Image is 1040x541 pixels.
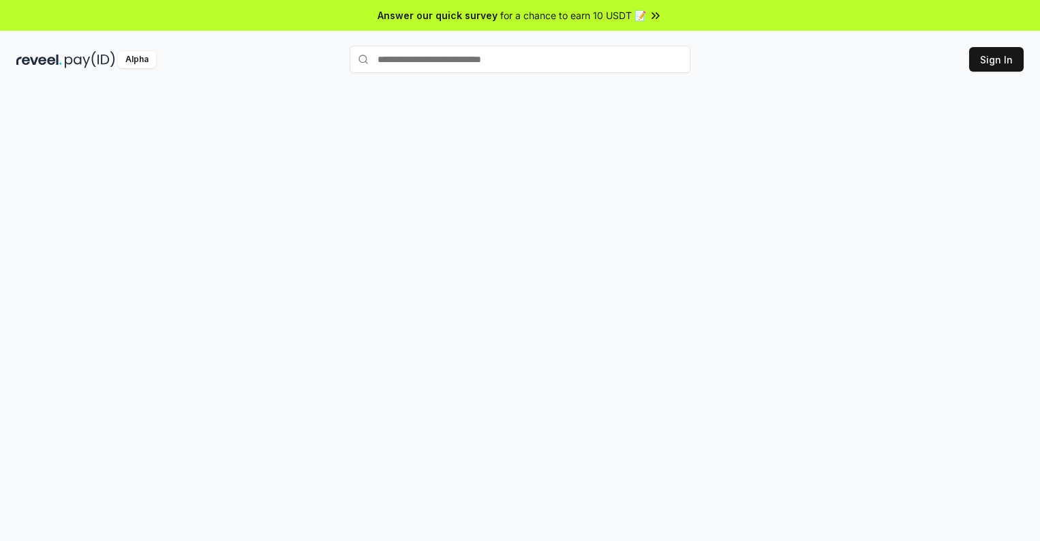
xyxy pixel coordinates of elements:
[378,8,498,23] span: Answer our quick survey
[118,51,156,68] div: Alpha
[16,51,62,68] img: reveel_dark
[969,47,1024,72] button: Sign In
[500,8,646,23] span: for a chance to earn 10 USDT 📝
[65,51,115,68] img: pay_id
